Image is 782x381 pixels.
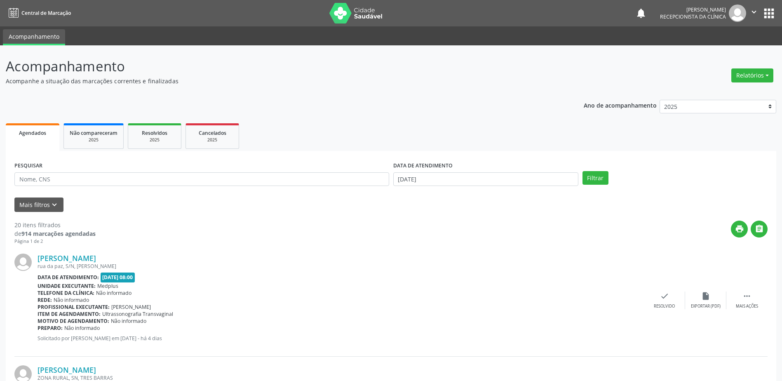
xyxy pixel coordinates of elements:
[21,230,96,238] strong: 914 marcações agendadas
[660,292,669,301] i: check
[751,221,768,238] button: 
[50,200,59,209] i: keyboard_arrow_down
[134,137,175,143] div: 2025
[3,29,65,45] a: Acompanhamento
[691,303,721,309] div: Exportar (PDF)
[54,296,89,303] span: Não informado
[660,6,726,13] div: [PERSON_NAME]
[38,325,63,332] b: Preparo:
[14,229,96,238] div: de
[660,13,726,20] span: Recepcionista da clínica
[14,172,389,186] input: Nome, CNS
[97,282,118,289] span: Medplus
[38,282,96,289] b: Unidade executante:
[731,68,773,82] button: Relatórios
[762,6,776,21] button: apps
[749,7,759,16] i: 
[38,303,110,310] b: Profissional executante:
[6,6,71,20] a: Central de Marcação
[38,310,101,317] b: Item de agendamento:
[70,137,117,143] div: 2025
[64,325,100,332] span: Não informado
[38,274,99,281] b: Data de atendimento:
[38,296,52,303] b: Rede:
[111,303,151,310] span: [PERSON_NAME]
[635,7,647,19] button: notifications
[21,9,71,16] span: Central de Marcação
[729,5,746,22] img: img
[14,221,96,229] div: 20 itens filtrados
[582,171,608,185] button: Filtrar
[746,5,762,22] button: 
[38,254,96,263] a: [PERSON_NAME]
[14,238,96,245] div: Página 1 de 2
[393,160,453,172] label: DATA DE ATENDIMENTO
[142,129,167,136] span: Resolvidos
[38,263,644,270] div: rua da paz, S/N, [PERSON_NAME]
[736,303,758,309] div: Mais ações
[111,317,146,325] span: Não informado
[199,129,226,136] span: Cancelados
[735,224,744,233] i: print
[6,77,545,85] p: Acompanhe a situação das marcações correntes e finalizadas
[14,198,63,212] button: Mais filtroskeyboard_arrow_down
[19,129,46,136] span: Agendados
[102,310,173,317] span: Ultrassonografia Transvaginal
[38,335,644,342] p: Solicitado por [PERSON_NAME] em [DATE] - há 4 dias
[393,172,578,186] input: Selecione um intervalo
[38,365,96,374] a: [PERSON_NAME]
[192,137,233,143] div: 2025
[70,129,117,136] span: Não compareceram
[731,221,748,238] button: print
[584,100,657,110] p: Ano de acompanhamento
[14,254,32,271] img: img
[6,56,545,77] p: Acompanhamento
[701,292,710,301] i: insert_drive_file
[14,160,42,172] label: PESQUISAR
[742,292,751,301] i: 
[654,303,675,309] div: Resolvido
[38,317,109,325] b: Motivo de agendamento:
[38,289,94,296] b: Telefone da clínica:
[96,289,132,296] span: Não informado
[755,224,764,233] i: 
[101,273,135,282] span: [DATE] 08:00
